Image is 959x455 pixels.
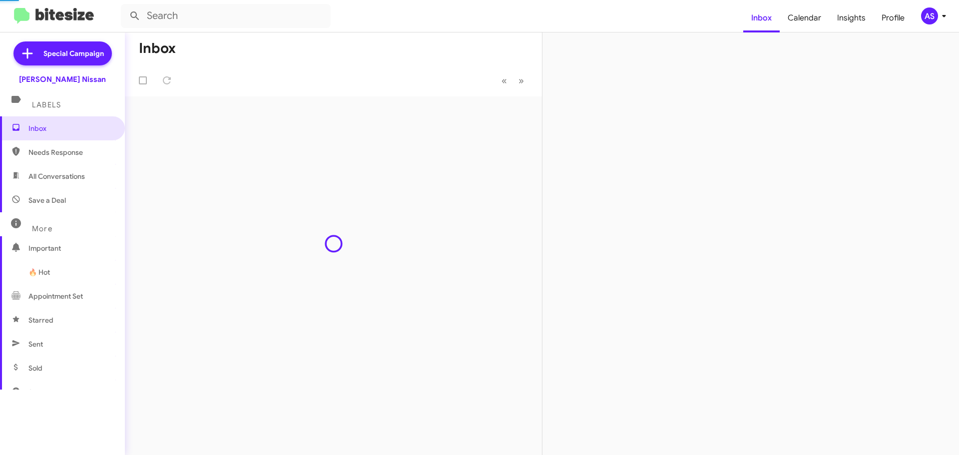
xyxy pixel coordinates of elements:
span: 🔥 Hot [28,267,50,277]
button: Next [512,70,530,91]
a: Insights [829,3,874,32]
span: » [518,74,524,87]
nav: Page navigation example [496,70,530,91]
span: Special Campaign [43,48,104,58]
span: Sold Responded [28,387,81,397]
h1: Inbox [139,40,176,56]
button: Previous [495,70,513,91]
span: Appointment Set [28,291,83,301]
span: Labels [32,100,61,109]
input: Search [121,4,331,28]
span: All Conversations [28,171,85,181]
a: Special Campaign [13,41,112,65]
button: AS [913,7,948,24]
a: Profile [874,3,913,32]
span: Sold [28,363,42,373]
span: Inbox [28,123,113,133]
span: Needs Response [28,147,113,157]
span: Starred [28,315,53,325]
div: [PERSON_NAME] Nissan [19,74,106,84]
span: Important [28,243,113,253]
div: AS [921,7,938,24]
a: Inbox [743,3,780,32]
span: Save a Deal [28,195,66,205]
span: More [32,224,52,233]
span: Sent [28,339,43,349]
a: Calendar [780,3,829,32]
span: « [501,74,507,87]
